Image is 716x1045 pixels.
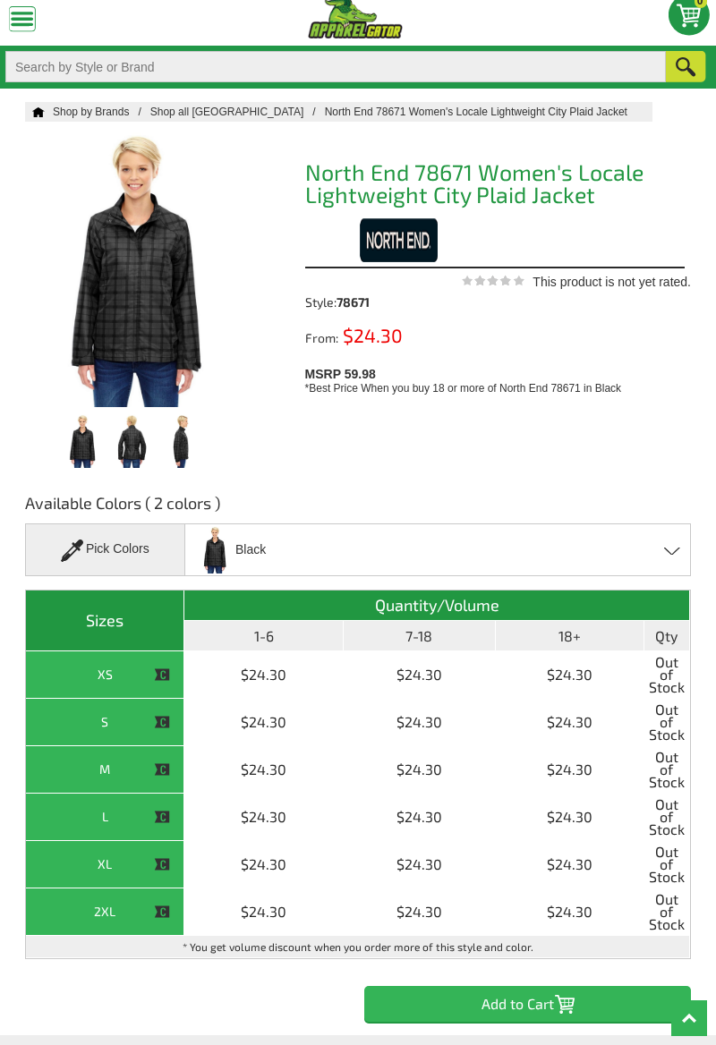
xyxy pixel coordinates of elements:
td: $24.30 [344,651,496,699]
td: $24.30 [184,699,343,746]
h3: Available Colors ( 2 colors ) [25,492,691,523]
span: Out of Stock [649,751,685,788]
td: $24.30 [184,888,343,936]
a: North End 78671 Women's Locale Lightweight City Plaid Jacket [325,106,645,118]
div: XS [30,663,179,685]
td: $24.30 [184,841,343,888]
div: From: [305,328,387,344]
th: 1-6 [184,621,343,651]
h1: North End 78671 Women's Locale Lightweight City Plaid Jacket [305,161,685,211]
img: This item is CLOSEOUT! [154,856,170,872]
td: $24.30 [496,746,644,794]
td: $24.30 [496,888,644,936]
img: This product is not yet rated. [462,275,524,286]
span: Out of Stock [649,845,685,883]
td: $24.30 [344,746,496,794]
span: Out of Stock [649,798,685,836]
td: $24.30 [496,841,644,888]
td: $24.30 [496,794,644,841]
td: $24.30 [184,794,343,841]
a: Shop by Brands [53,106,150,118]
td: $24.30 [184,651,343,699]
span: 78671 [337,294,370,310]
img: Black [196,526,234,573]
div: Pick Colors [25,523,185,576]
th: Quantity/Volume [184,590,690,621]
span: $24.30 [338,324,403,346]
img: This item is CLOSEOUT! [154,714,170,730]
div: 2XL [30,900,179,922]
td: * You get volume discount when you order more of this style and color. [26,936,690,958]
a: Top [671,1000,707,1036]
img: This item is CLOSEOUT! [154,667,170,683]
td: $24.30 [496,651,644,699]
span: Out of Stock [649,893,685,930]
input: Search by Style or Brand [5,51,666,82]
th: Sizes [26,590,184,651]
th: 7-18 [344,621,496,651]
a: Shop all [GEOGRAPHIC_DATA] [150,106,325,118]
td: $24.30 [344,888,496,936]
span: Black [235,534,266,565]
td: $24.30 [496,699,644,746]
th: 18+ [496,621,644,651]
td: $24.30 [344,794,496,841]
img: North End 78671 Women's Locale Lightweight City Plaid Jacket [159,414,202,468]
th: Qty [644,621,690,651]
span: This product is not yet rated. [533,275,691,289]
div: L [30,805,179,828]
div: M [30,758,179,780]
td: $24.30 [184,746,343,794]
span: Out of Stock [649,656,685,693]
img: This item is CLOSEOUT! [154,809,170,825]
a: Home [25,106,45,117]
span: *Best Price When you buy 18 or more of North End 78671 in Black [305,382,622,395]
div: Style: [305,296,387,309]
img: This item is CLOSEOUT! [154,761,170,777]
img: This item is CLOSEOUT! [154,904,170,920]
img: North End 78671 Women's Locale Lightweight City Plaid Jacket [110,414,153,468]
span: Out of Stock [649,703,685,741]
td: $24.30 [344,699,496,746]
div: MSRP 59.98 [305,362,685,396]
img: North End 78671 Women's Locale Lightweight City Plaid Jacket [61,414,104,468]
td: $24.30 [344,841,496,888]
img: North End [305,217,439,262]
div: XL [30,853,179,875]
div: S [30,710,179,733]
input: Add to Cart [364,986,691,1022]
